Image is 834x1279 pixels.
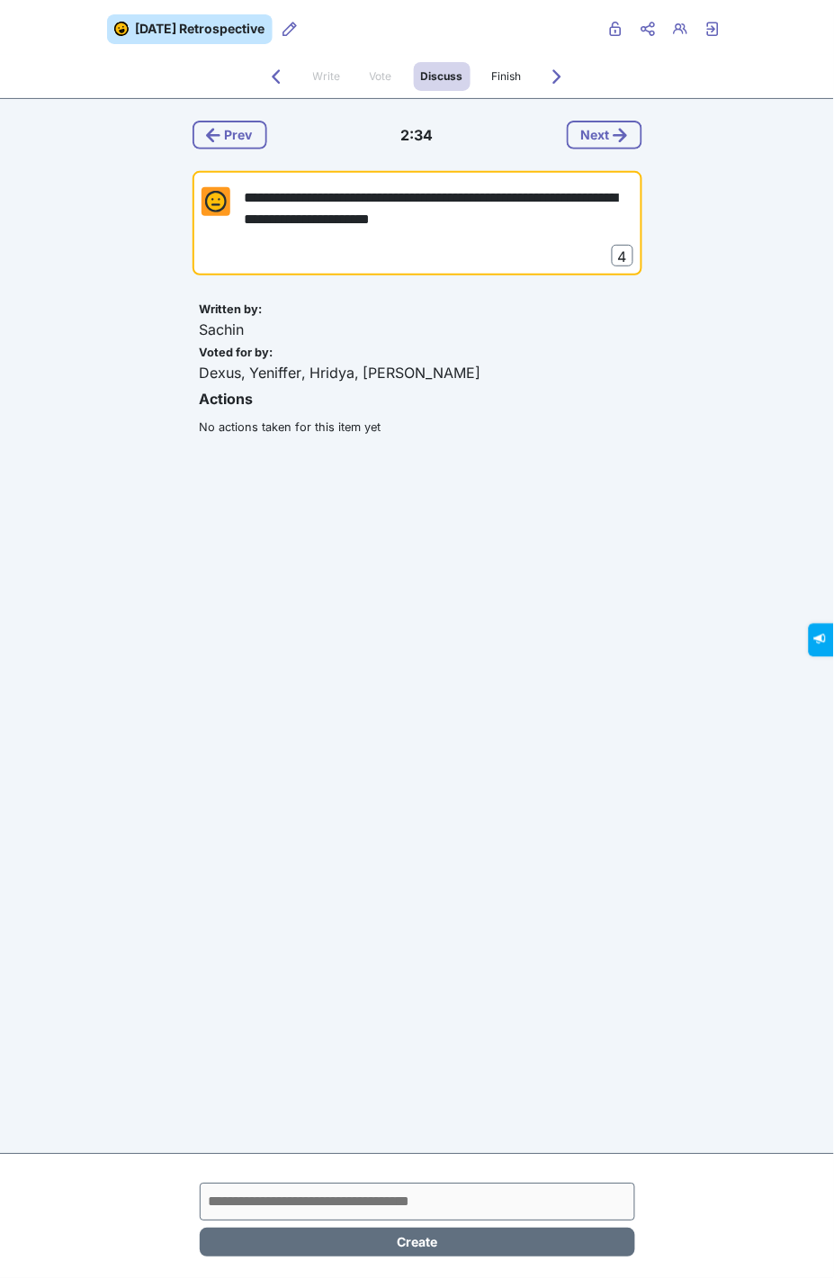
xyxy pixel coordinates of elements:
[200,319,245,340] span: Sachin
[551,69,565,84] i: Forwards to Finish
[602,14,631,43] button: Private
[193,121,267,149] button: Prev
[200,346,274,359] strong: Voted for by:
[641,22,656,36] i: Share menu
[674,36,688,50] span: Retro users
[370,69,392,84] span: Vote
[363,362,481,383] span: [PERSON_NAME]
[276,14,305,43] button: Retro users
[567,121,642,149] button: Next
[543,62,572,91] button: Forwards to Finish
[421,69,463,84] span: Discuss
[355,362,360,383] span: ,
[706,36,721,50] span: Exit retro
[200,1229,635,1257] button: Create
[310,362,360,383] span: Hridya
[302,362,307,383] span: ,
[270,84,284,98] span: Back to Vote
[609,36,623,50] span: Private
[706,22,721,36] i: Exit retro
[283,22,298,36] i: Retro users
[283,36,298,50] span: Retro users
[136,22,265,37] h1: [DATE] Retrospective
[200,302,263,316] strong: Written by:
[270,69,284,84] i: Back to Vote
[551,84,565,98] span: Forwards to Finish
[313,69,341,84] span: Write
[205,191,227,212] img: Watch or not sure
[200,391,635,408] h3: Actions
[492,69,522,84] span: Finish
[263,62,291,91] button: Back to Vote
[250,362,307,383] span: Yeniffer
[674,22,688,36] i: Retro users
[609,22,623,36] i: Private
[634,14,663,43] button: Share menu
[242,362,247,383] span: ,
[667,14,695,43] button: Retro users
[699,14,728,43] a: Exit retro
[641,36,656,50] span: Share menu
[200,362,247,383] span: Dexus
[400,124,433,146] div: 2 : 34
[13,5,22,17] span: 
[612,245,633,266] div: 4
[200,420,381,434] small: No actions taken for this item yet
